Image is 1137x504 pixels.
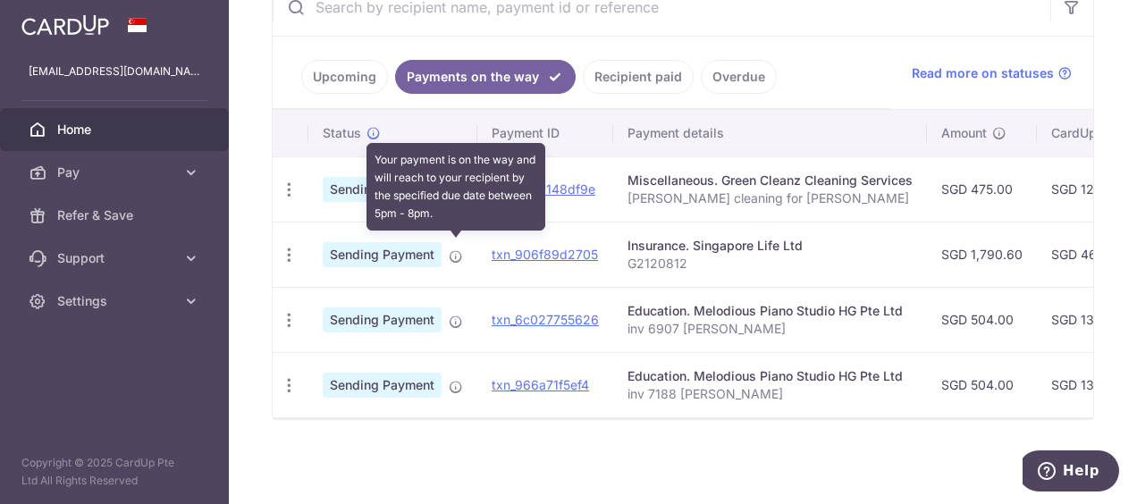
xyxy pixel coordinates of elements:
[912,64,1072,82] a: Read more on statuses
[927,287,1037,352] td: SGD 504.00
[941,124,987,142] span: Amount
[627,302,913,320] div: Education. Melodious Piano Studio HG Pte Ltd
[323,373,442,398] span: Sending Payment
[492,247,598,262] a: txn_906f89d2705
[701,60,777,94] a: Overdue
[927,156,1037,222] td: SGD 475.00
[627,237,913,255] div: Insurance. Singapore Life Ltd
[57,164,175,181] span: Pay
[57,206,175,224] span: Refer & Save
[21,14,109,36] img: CardUp
[927,352,1037,417] td: SGD 504.00
[627,255,913,273] p: G2120812
[301,60,388,94] a: Upcoming
[627,385,913,403] p: inv 7188 [PERSON_NAME]
[613,110,927,156] th: Payment details
[1051,124,1119,142] span: CardUp fee
[492,377,589,392] a: txn_966a71f5ef4
[395,60,576,94] a: Payments on the way
[627,367,913,385] div: Education. Melodious Piano Studio HG Pte Ltd
[912,64,1054,82] span: Read more on statuses
[323,177,442,202] span: Sending Payment
[57,121,175,139] span: Home
[927,222,1037,287] td: SGD 1,790.60
[323,307,442,332] span: Sending Payment
[57,292,175,310] span: Settings
[627,172,913,189] div: Miscellaneous. Green Cleanz Cleaning Services
[1023,450,1119,495] iframe: Opens a widget where you can find more information
[366,143,545,231] div: Your payment is on the way and will reach to your recipient by the specified due date between 5pm...
[583,60,694,94] a: Recipient paid
[323,124,361,142] span: Status
[323,242,442,267] span: Sending Payment
[627,320,913,338] p: inv 6907 [PERSON_NAME]
[57,249,175,267] span: Support
[627,189,913,207] p: [PERSON_NAME] cleaning for [PERSON_NAME]
[477,110,613,156] th: Payment ID
[492,312,599,327] a: txn_6c027755626
[29,63,200,80] p: [EMAIL_ADDRESS][DOMAIN_NAME]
